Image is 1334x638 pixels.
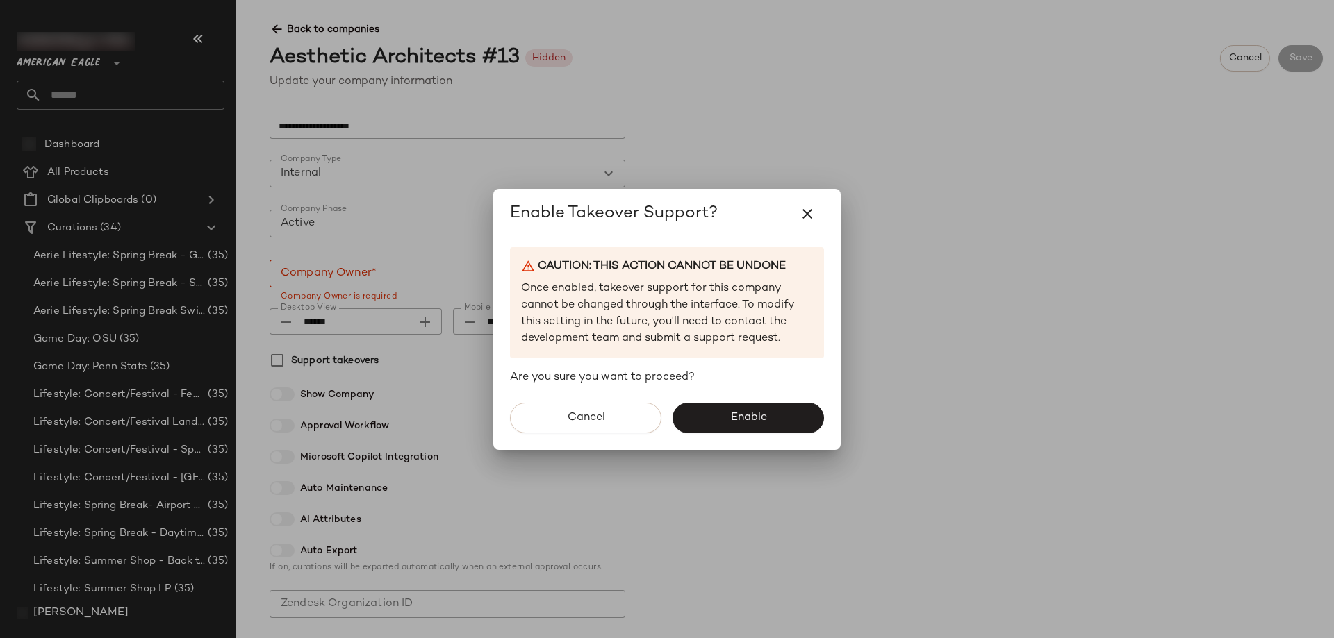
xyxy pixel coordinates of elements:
[673,403,824,433] button: Enable
[510,369,824,386] span: Are you sure you want to proceed?
[566,411,604,424] span: Cancel
[538,258,786,275] b: Caution: This action cannot be undone
[730,411,766,424] span: Enable
[510,403,661,433] button: Cancel
[510,203,718,225] div: Enable Takeover Support?
[521,280,813,347] p: Once enabled, takeover support for this company cannot be changed through the interface. To modif...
